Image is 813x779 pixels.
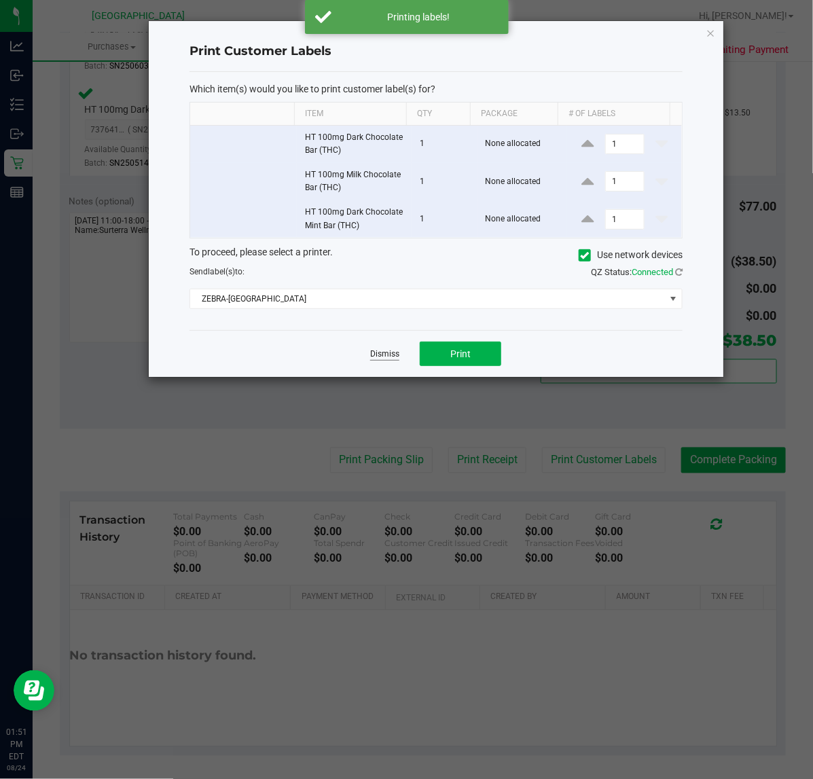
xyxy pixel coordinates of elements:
[477,163,568,200] td: None allocated
[370,348,399,360] a: Dismiss
[294,103,406,126] th: Item
[190,289,665,308] span: ZEBRA-[GEOGRAPHIC_DATA]
[297,200,412,237] td: HT 100mg Dark Chocolate Mint Bar (THC)
[412,200,477,237] td: 1
[14,670,54,711] iframe: Resource center
[591,267,683,277] span: QZ Status:
[406,103,470,126] th: Qty
[339,10,499,24] div: Printing labels!
[208,267,235,276] span: label(s)
[189,43,683,60] h4: Print Customer Labels
[189,267,245,276] span: Send to:
[412,163,477,200] td: 1
[297,163,412,200] td: HT 100mg Milk Chocolate Bar (THC)
[179,245,693,266] div: To proceed, please select a printer.
[420,342,501,366] button: Print
[579,248,683,262] label: Use network devices
[450,348,471,359] span: Print
[477,126,568,163] td: None allocated
[558,103,670,126] th: # of labels
[470,103,558,126] th: Package
[477,200,568,237] td: None allocated
[632,267,673,277] span: Connected
[189,83,683,95] p: Which item(s) would you like to print customer label(s) for?
[412,126,477,163] td: 1
[297,126,412,163] td: HT 100mg Dark Chocolate Bar (THC)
